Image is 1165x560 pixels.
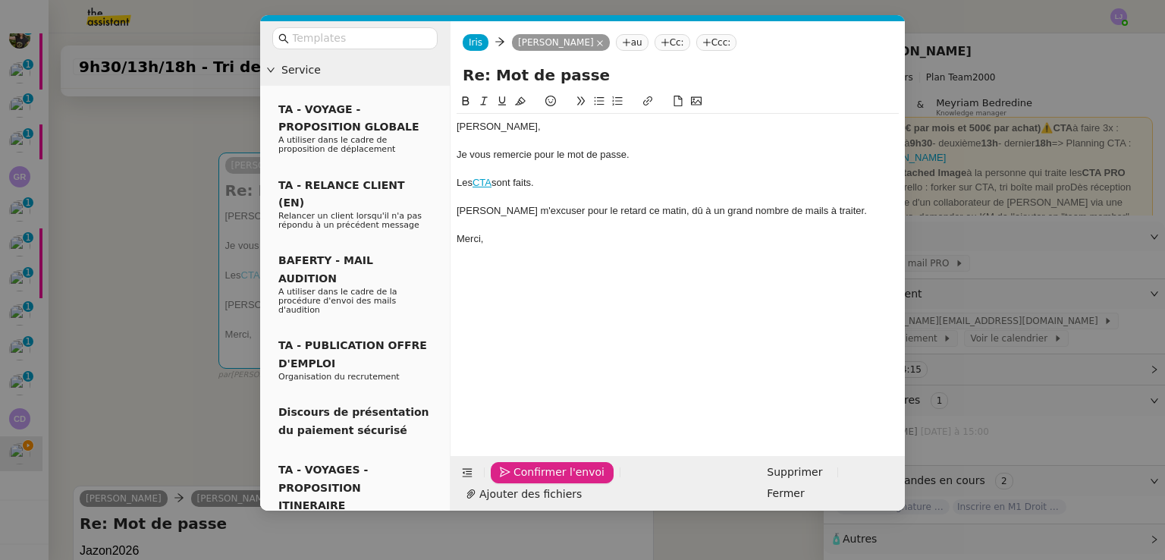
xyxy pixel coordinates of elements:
[278,179,405,209] span: TA - RELANCE CLIENT (EN)
[696,34,737,51] nz-tag: Ccc:
[457,148,899,162] div: Je vous remercie pour le mot de passe.
[767,464,822,481] span: Supprimer
[767,485,804,502] span: Fermer
[616,34,648,51] nz-tag: au
[457,204,899,218] div: [PERSON_NAME] m'excuser pour le retard ce matin, dû à un grand nombre de mails à traiter.
[491,462,614,483] button: Confirmer l'envoi
[278,254,373,284] span: BAFERTY - MAIL AUDITION
[281,61,444,79] span: Service
[278,406,429,436] span: Discours de présentation du paiement sécurisé
[457,120,899,134] div: [PERSON_NAME],
[278,372,400,382] span: Organisation du recrutement
[278,103,419,133] span: TA - VOYAGE - PROPOSITION GLOBALE
[655,34,690,51] nz-tag: Cc:
[469,37,482,48] span: Iris
[457,483,591,505] button: Ajouter des fichiers
[278,287,397,315] span: A utiliser dans le cadre de la procédure d'envoi des mails d'audition
[278,135,395,154] span: A utiliser dans le cadre de proposition de déplacement
[292,30,429,47] input: Templates
[473,177,491,188] a: CTA
[278,339,427,369] span: TA - PUBLICATION OFFRE D'EMPLOI
[463,64,893,87] input: Subject
[758,483,813,505] button: Fermer
[512,34,610,51] nz-tag: [PERSON_NAME]
[260,55,450,85] div: Service
[758,462,831,483] button: Supprimer
[479,486,582,503] span: Ajouter des fichiers
[278,464,368,511] span: TA - VOYAGES - PROPOSITION ITINERAIRE
[457,176,899,190] div: Les sont faits.
[513,464,604,481] span: Confirmer l'envoi
[278,211,422,230] span: Relancer un client lorsqu'il n'a pas répondu à un précédent message
[457,232,899,246] div: Merci,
